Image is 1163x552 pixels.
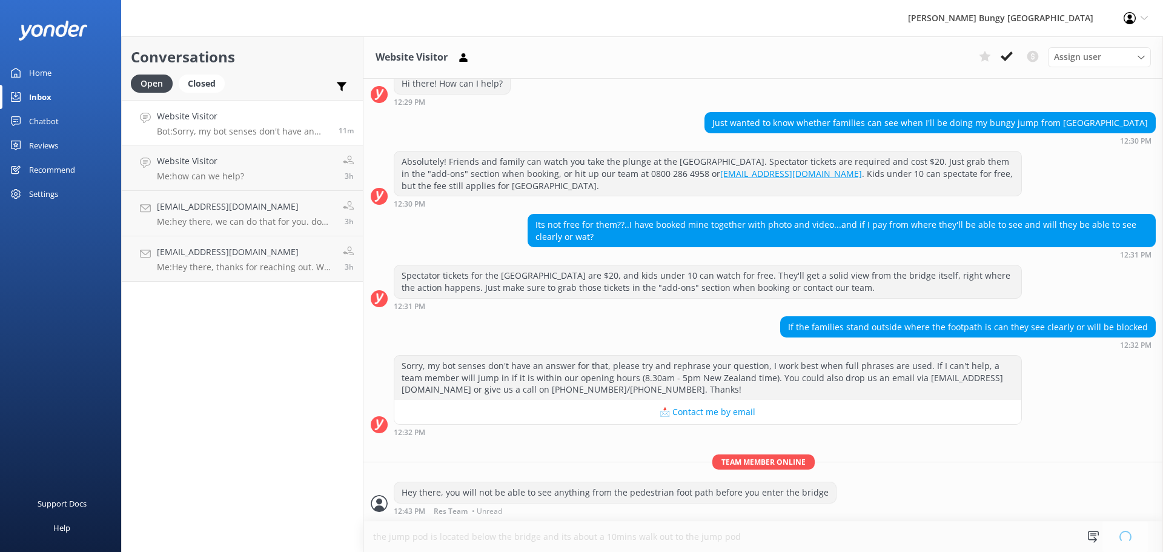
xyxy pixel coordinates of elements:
[157,216,334,227] p: Me: hey there, we can do that for you. do you have any timings that we can work around? We will e...
[157,200,334,213] h4: [EMAIL_ADDRESS][DOMAIN_NAME]
[394,429,425,436] strong: 12:32 PM
[122,236,363,282] a: [EMAIL_ADDRESS][DOMAIN_NAME]Me:Hey there, thanks for reaching out. We do not have access to photo...
[157,245,334,259] h4: [EMAIL_ADDRESS][DOMAIN_NAME]
[394,303,425,310] strong: 12:31 PM
[29,85,51,109] div: Inbox
[376,50,448,65] h3: Website Visitor
[345,171,354,181] span: Oct 04 2025 09:11am (UTC +13:00) Pacific/Auckland
[157,126,330,137] p: Bot: Sorry, my bot senses don't have an answer for that, please try and rephrase your question, I...
[29,182,58,206] div: Settings
[394,73,510,94] div: Hi there! How can I help?
[1120,342,1151,349] strong: 12:32 PM
[528,214,1155,247] div: Its not free for them??..I have booked mine together with photo and video...and if I pay from whe...
[131,76,179,90] a: Open
[157,171,244,182] p: Me: how can we help?
[122,145,363,191] a: Website VisitorMe:how can we help?3h
[157,262,334,273] p: Me: Hey there, thanks for reaching out. We do not have access to photos way back as we have chang...
[394,482,836,503] div: Hey there, you will not be able to see anything from the pedestrian foot path before you enter th...
[18,21,88,41] img: yonder-white-logo.png
[394,356,1021,400] div: Sorry, my bot senses don't have an answer for that, please try and rephrase your question, I work...
[720,168,862,179] a: [EMAIL_ADDRESS][DOMAIN_NAME]
[704,136,1156,145] div: Oct 04 2025 12:30pm (UTC +13:00) Pacific/Auckland
[394,428,1022,436] div: Oct 04 2025 12:32pm (UTC +13:00) Pacific/Auckland
[394,400,1021,424] button: 📩 Contact me by email
[345,216,354,227] span: Oct 04 2025 08:52am (UTC +13:00) Pacific/Auckland
[472,508,502,515] span: • Unread
[394,199,1022,208] div: Oct 04 2025 12:30pm (UTC +13:00) Pacific/Auckland
[122,100,363,145] a: Website VisitorBot:Sorry, my bot senses don't have an answer for that, please try and rephrase yo...
[394,201,425,208] strong: 12:30 PM
[157,155,244,168] h4: Website Visitor
[394,302,1022,310] div: Oct 04 2025 12:31pm (UTC +13:00) Pacific/Auckland
[53,516,70,540] div: Help
[29,61,51,85] div: Home
[179,75,225,93] div: Closed
[131,45,354,68] h2: Conversations
[434,508,468,515] span: Res Team
[705,113,1155,133] div: Just wanted to know whether families can see when I'll be doing my bungy jump from [GEOGRAPHIC_DATA]
[1120,251,1151,259] strong: 12:31 PM
[394,99,425,106] strong: 12:29 PM
[528,250,1156,259] div: Oct 04 2025 12:31pm (UTC +13:00) Pacific/Auckland
[394,151,1021,196] div: Absolutely! Friends and family can watch you take the plunge at the [GEOGRAPHIC_DATA]. Spectator ...
[712,454,815,470] span: Team member online
[1054,50,1101,64] span: Assign user
[394,265,1021,298] div: Spectator tickets for the [GEOGRAPHIC_DATA] are $20, and kids under 10 can watch for free. They'l...
[394,508,425,515] strong: 12:43 PM
[29,133,58,158] div: Reviews
[131,75,173,93] div: Open
[122,191,363,236] a: [EMAIL_ADDRESS][DOMAIN_NAME]Me:hey there, we can do that for you. do you have any timings that we...
[339,125,354,136] span: Oct 04 2025 12:32pm (UTC +13:00) Pacific/Auckland
[394,507,837,515] div: Oct 04 2025 12:43pm (UTC +13:00) Pacific/Auckland
[29,109,59,133] div: Chatbot
[1048,47,1151,67] div: Assign User
[157,110,330,123] h4: Website Visitor
[345,262,354,272] span: Oct 04 2025 08:51am (UTC +13:00) Pacific/Auckland
[38,491,87,516] div: Support Docs
[781,317,1155,338] div: If the families stand outside where the footpath is can they see clearly or will be blocked
[394,98,511,106] div: Oct 04 2025 12:29pm (UTC +13:00) Pacific/Auckland
[1120,138,1151,145] strong: 12:30 PM
[179,76,231,90] a: Closed
[363,522,1163,552] textarea: the jump pod is located below the bridge and its about a 10mins walk out to the jump pod
[780,341,1156,349] div: Oct 04 2025 12:32pm (UTC +13:00) Pacific/Auckland
[29,158,75,182] div: Recommend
